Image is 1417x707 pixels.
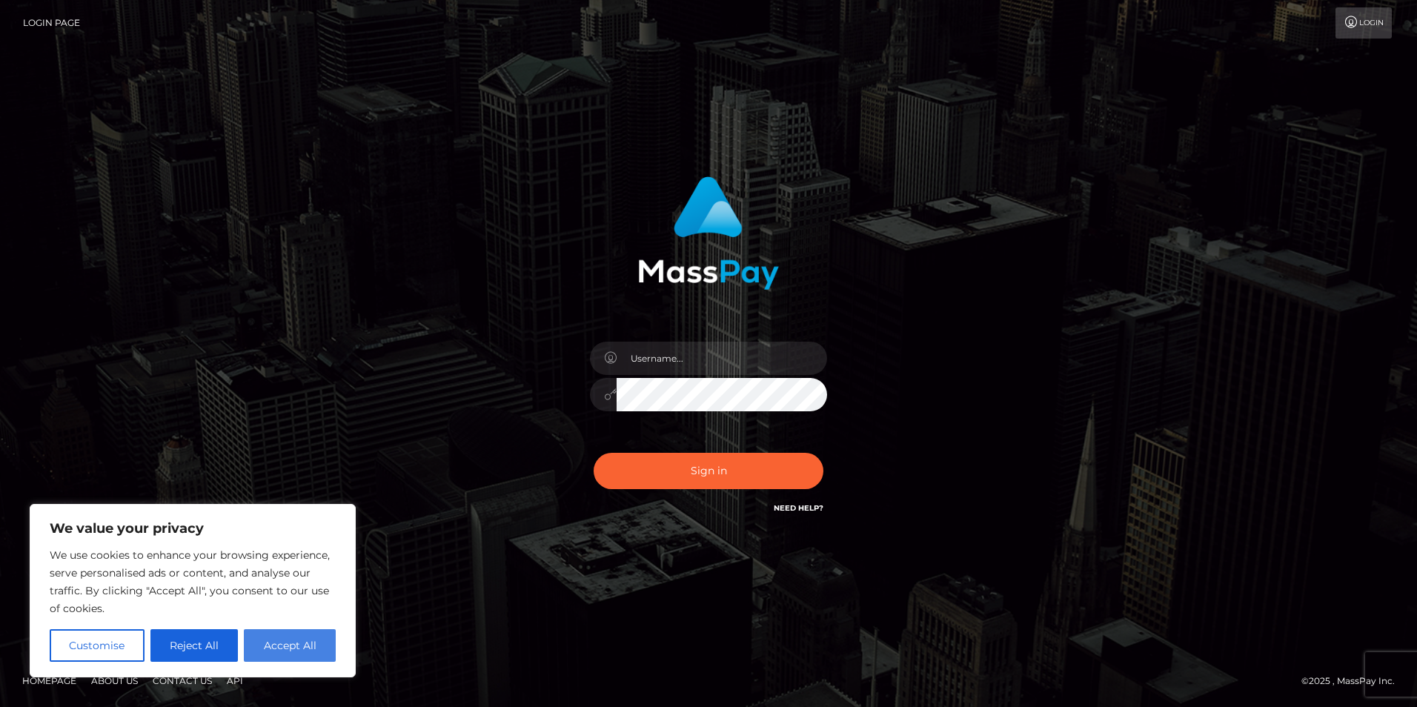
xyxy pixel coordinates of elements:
[30,504,356,677] div: We value your privacy
[244,629,336,662] button: Accept All
[85,669,144,692] a: About Us
[50,629,145,662] button: Customise
[23,7,80,39] a: Login Page
[221,669,249,692] a: API
[594,453,823,489] button: Sign in
[150,629,239,662] button: Reject All
[617,342,827,375] input: Username...
[147,669,218,692] a: Contact Us
[638,176,779,290] img: MassPay Login
[1301,673,1406,689] div: © 2025 , MassPay Inc.
[1335,7,1392,39] a: Login
[50,546,336,617] p: We use cookies to enhance your browsing experience, serve personalised ads or content, and analys...
[50,520,336,537] p: We value your privacy
[774,503,823,513] a: Need Help?
[16,669,82,692] a: Homepage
